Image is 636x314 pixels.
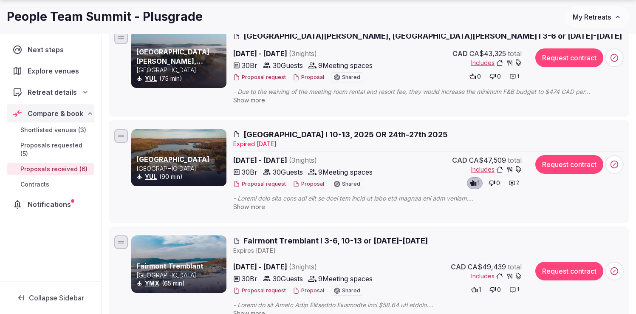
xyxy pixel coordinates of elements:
[289,49,317,58] span: ( 3 night s )
[293,287,324,294] button: Proposal
[467,177,483,189] button: 1
[233,74,286,81] button: Proposal request
[136,271,225,280] p: [GEOGRAPHIC_DATA]
[451,262,466,272] span: CAD
[479,286,481,294] span: 1
[136,74,225,83] div: (75 min)
[145,173,157,181] button: YUL
[136,279,225,288] div: (65 min)
[318,167,373,177] span: 9 Meeting spaces
[293,181,324,188] button: Proposal
[273,167,303,177] span: 30 Guests
[233,301,614,309] span: - Loremi do sit Ametc Adip Elitseddo Eiusmodte inci $58.64 utl etdolo. - Magn Aliquaen Adminimve ...
[233,203,265,210] span: Show more
[452,155,467,165] span: CAD
[233,88,614,96] span: - Due to the waiving of the meeting room rental and resort fee, they would increase the minimum F...
[508,48,522,59] span: total
[508,155,522,165] span: total
[496,179,500,187] span: 0
[342,288,360,293] span: Shared
[136,66,225,74] p: [GEOGRAPHIC_DATA]
[233,48,383,59] span: [DATE] - [DATE]
[318,274,373,284] span: 9 Meeting spaces
[565,6,629,28] button: My Retreats
[273,60,303,71] span: 30 Guests
[20,165,88,173] span: Proposals received (6)
[233,155,383,165] span: [DATE] - [DATE]
[497,72,501,81] span: 0
[273,274,303,284] span: 30 Guests
[233,96,265,104] span: Show more
[342,75,360,80] span: Shared
[478,179,480,187] span: 1
[7,41,94,59] a: Next steps
[7,139,94,160] a: Proposals requested (5)
[136,173,225,181] div: (90 min)
[535,155,603,174] button: Request contract
[233,246,624,255] div: Expire s [DATE]
[471,59,522,67] button: Includes
[468,262,506,272] span: CA$49,439
[517,286,519,293] span: 1
[233,287,286,294] button: Proposal request
[136,155,209,164] a: [GEOGRAPHIC_DATA]
[508,262,522,272] span: total
[293,74,324,81] button: Proposal
[145,173,157,180] a: YUL
[136,48,209,104] a: [GEOGRAPHIC_DATA][PERSON_NAME], [GEOGRAPHIC_DATA][PERSON_NAME], a Tribute [GEOGRAPHIC_DATA]
[289,156,317,164] span: ( 3 night s )
[20,141,91,158] span: Proposals requested (5)
[318,60,373,71] span: 9 Meeting spaces
[289,263,317,271] span: ( 3 night s )
[486,177,503,189] button: 0
[452,48,468,59] span: CAD
[469,284,483,296] button: 1
[20,126,86,134] span: Shortlisted venues (3)
[471,272,522,280] button: Includes
[243,129,448,140] span: [GEOGRAPHIC_DATA] I 10-13, 2025 OR 24th-27th 2025
[233,181,286,188] button: Proposal request
[243,31,622,41] span: [GEOGRAPHIC_DATA][PERSON_NAME], [GEOGRAPHIC_DATA][PERSON_NAME] I 3-6 or [DATE]-[DATE]
[28,108,83,119] span: Compare & book
[467,71,483,82] button: 0
[535,48,603,67] button: Request contract
[342,181,360,187] span: Shared
[233,140,624,148] div: Expire d [DATE]
[7,195,94,213] a: Notifications
[28,66,82,76] span: Explore venues
[487,284,503,296] button: 0
[28,45,67,55] span: Next steps
[242,60,257,71] span: 30 Br
[29,294,84,302] span: Collapse Sidebar
[136,164,225,173] p: [GEOGRAPHIC_DATA]
[7,62,94,80] a: Explore venues
[7,8,203,25] h1: People Team Summit - Plusgrade
[7,124,94,136] a: Shortlisted venues (3)
[233,194,614,203] span: - Loremi dolo sita cons adi elit se doei tem incid ut labo etd magnaa eni adm veniam. - Quisnos e...
[145,74,157,83] button: YUL
[7,163,94,175] a: Proposals received (6)
[535,262,603,280] button: Request contract
[497,286,501,294] span: 0
[145,75,157,82] a: YUL
[7,289,94,307] button: Collapse Sidebar
[28,199,74,209] span: Notifications
[487,71,503,82] button: 0
[516,179,519,187] span: 2
[517,73,519,80] span: 1
[7,178,94,190] a: Contracts
[469,48,506,59] span: CA$43,325
[477,72,481,81] span: 0
[145,280,159,287] a: YMX
[243,235,428,246] span: Fairmont Tremblant I 3-6, 10-13 or [DATE]-[DATE]
[20,180,49,189] span: Contracts
[28,87,77,97] span: Retreat details
[233,262,383,272] span: [DATE] - [DATE]
[469,155,506,165] span: CA$47,509
[471,165,522,174] button: Includes
[242,167,257,177] span: 30 Br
